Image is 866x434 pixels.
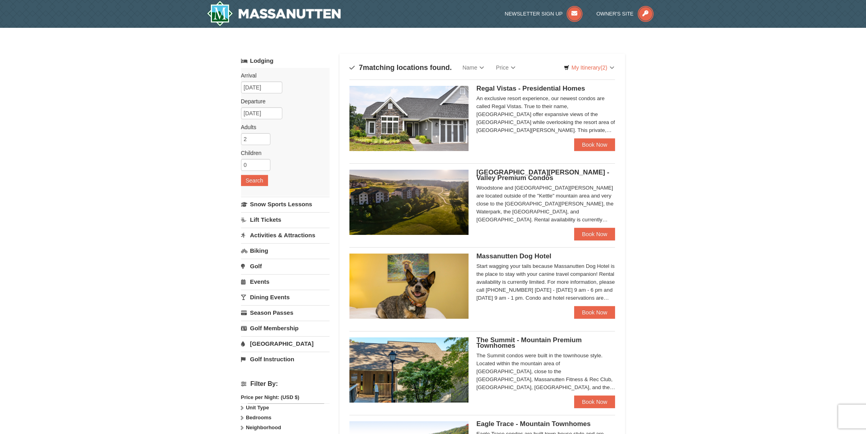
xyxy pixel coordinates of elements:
[476,85,585,92] span: Regal Vistas - Presidential Homes
[241,394,299,400] strong: Price per Night: (USD $)
[574,138,615,151] a: Book Now
[476,95,615,134] div: An exclusive resort experience, our newest condos are called Regal Vistas. True to their name, [G...
[241,259,330,273] a: Golf
[241,175,268,186] button: Search
[241,352,330,366] a: Golf Instruction
[596,11,654,17] a: Owner's Site
[241,290,330,304] a: Dining Events
[241,197,330,211] a: Snow Sports Lessons
[207,1,341,26] img: Massanutten Resort Logo
[241,97,324,105] label: Departure
[349,337,469,403] img: 19219034-1-0eee7e00.jpg
[600,64,607,71] span: (2)
[476,184,615,224] div: Woodstone and [GEOGRAPHIC_DATA][PERSON_NAME] are located outside of the "Kettle" mountain area an...
[246,415,271,420] strong: Bedrooms
[476,252,552,260] span: Massanutten Dog Hotel
[246,405,269,411] strong: Unit Type
[490,60,521,76] a: Price
[359,64,363,72] span: 7
[241,336,330,351] a: [GEOGRAPHIC_DATA]
[349,170,469,235] img: 19219041-4-ec11c166.jpg
[596,11,634,17] span: Owner's Site
[505,11,582,17] a: Newsletter Sign Up
[207,1,341,26] a: Massanutten Resort
[476,262,615,302] div: Start wagging your tails because Massanutten Dog Hotel is the place to stay with your canine trav...
[241,149,324,157] label: Children
[574,228,615,240] a: Book Now
[241,123,324,131] label: Adults
[574,306,615,319] a: Book Now
[241,212,330,227] a: Lift Tickets
[476,352,615,391] div: The Summit condos were built in the townhouse style. Located within the mountain area of [GEOGRAP...
[559,62,619,74] a: My Itinerary(2)
[241,54,330,68] a: Lodging
[241,380,330,387] h4: Filter By:
[241,72,324,79] label: Arrival
[349,64,452,72] h4: matching locations found.
[476,336,582,349] span: The Summit - Mountain Premium Townhomes
[241,321,330,335] a: Golf Membership
[457,60,490,76] a: Name
[349,254,469,319] img: 27428181-5-81c892a3.jpg
[349,86,469,151] img: 19218991-1-902409a9.jpg
[241,228,330,242] a: Activities & Attractions
[241,305,330,320] a: Season Passes
[505,11,563,17] span: Newsletter Sign Up
[241,274,330,289] a: Events
[476,169,609,182] span: [GEOGRAPHIC_DATA][PERSON_NAME] - Valley Premium Condos
[246,424,281,430] strong: Neighborhood
[241,243,330,258] a: Biking
[574,395,615,408] a: Book Now
[476,420,591,428] span: Eagle Trace - Mountain Townhomes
